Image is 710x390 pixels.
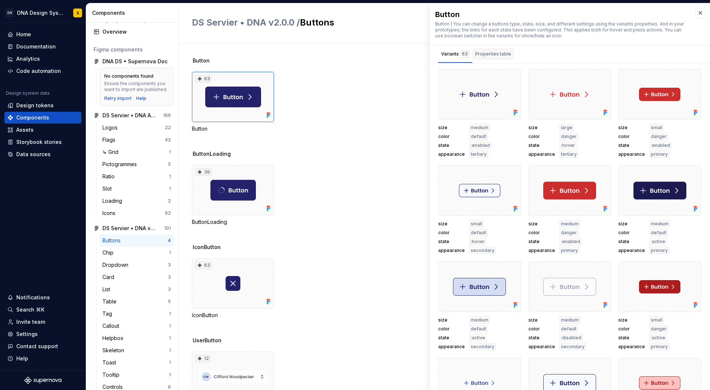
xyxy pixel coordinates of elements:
span: Button [193,57,210,64]
a: ↳ Grid1 [99,146,174,158]
button: Notifications [4,292,81,303]
svg: Supernova Logo [24,377,61,384]
span: DS Servier • DNA v2.0.0 / [192,17,300,28]
div: Assets [16,126,34,134]
span: appearance [618,344,645,350]
div: Button [435,9,688,20]
span: size [618,317,645,323]
div: 1 [169,250,171,256]
a: Skeleton1 [99,344,174,356]
div: Ensure the components you want to import are published. [104,81,169,93]
div: Flags [102,136,118,144]
span: UserButton [193,337,222,344]
div: Button | You can change a buttons type, state, size, and different settings using the variants pr... [435,21,688,39]
span: appearance [618,151,645,157]
span: color [618,230,645,236]
div: Components [92,9,175,17]
div: 3 [168,274,171,280]
div: X [77,10,79,16]
span: :active [651,335,665,341]
div: Data sources [16,151,51,158]
div: 42 [165,137,171,143]
span: appearance [618,248,645,253]
div: Pictogrammes [102,161,140,168]
span: primary [561,248,578,253]
div: Analytics [16,55,40,63]
span: state [528,142,555,148]
div: Icons [102,209,118,217]
span: small [651,125,662,131]
div: Contact support [16,343,58,350]
span: appearance [528,248,555,253]
div: 2 [168,198,171,204]
span: :enabled [651,142,670,148]
div: 63IconButton [192,258,274,319]
div: 3 [168,286,171,292]
div: Dropdown [102,261,131,269]
span: :disabled [561,335,581,341]
a: Documentation [4,41,81,53]
button: Contact support [4,340,81,352]
a: Pictogrammes5 [99,158,174,170]
div: ↳ Grid [102,148,121,156]
a: Overview [91,26,174,38]
div: 63 [460,50,469,58]
div: Skeleton [102,347,127,354]
div: 1 [169,186,171,192]
div: 12 [195,355,210,362]
div: Toast [102,359,119,366]
span: size [438,221,465,227]
div: Card [102,273,117,281]
div: 1 [169,311,171,317]
span: state [618,142,645,148]
a: Ratio1 [99,171,174,182]
a: Toast1 [99,357,174,369]
span: color [618,134,645,139]
span: ButtonLoading [193,150,231,158]
div: Button [192,125,274,132]
div: Overview [102,28,171,36]
button: DVDNA Design SystemX [1,5,84,21]
span: secondary [471,344,494,350]
button: Retry import [104,95,132,101]
div: ButtonLoading [192,218,274,226]
a: Help [136,95,146,101]
span: size [528,221,555,227]
div: Variants [441,50,469,58]
div: IconButton [192,312,274,319]
span: color [438,230,465,236]
div: Helpbox [102,334,126,342]
div: Figma components [94,46,171,53]
span: size [528,125,555,131]
span: state [438,239,465,245]
a: Slot1 [99,183,174,195]
div: 101 [164,225,171,231]
div: 1 [169,323,171,329]
div: 1 [169,347,171,353]
div: Code automation [16,67,61,75]
a: Loading2 [99,195,174,207]
span: IconButton [193,243,221,251]
span: default [561,326,577,332]
span: state [438,142,465,148]
a: Assets [4,124,81,136]
a: Icons92 [99,207,174,219]
a: DS Servier • DNA Assets166 [91,110,174,121]
span: danger [561,230,577,236]
div: 1 [169,335,171,341]
div: Loading [102,197,125,205]
div: Storybook stories [16,138,62,146]
a: List3 [99,283,174,295]
div: 1 [169,360,171,366]
div: DS Servier • DNA v2.0.0 [102,225,158,232]
span: size [438,125,465,131]
span: appearance [438,248,465,253]
div: No components found [104,73,153,79]
span: default [471,326,486,332]
span: tertiary [561,151,577,157]
span: danger [561,134,577,139]
button: Search ⌘K [4,304,81,316]
span: color [528,230,555,236]
span: danger [651,134,667,139]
